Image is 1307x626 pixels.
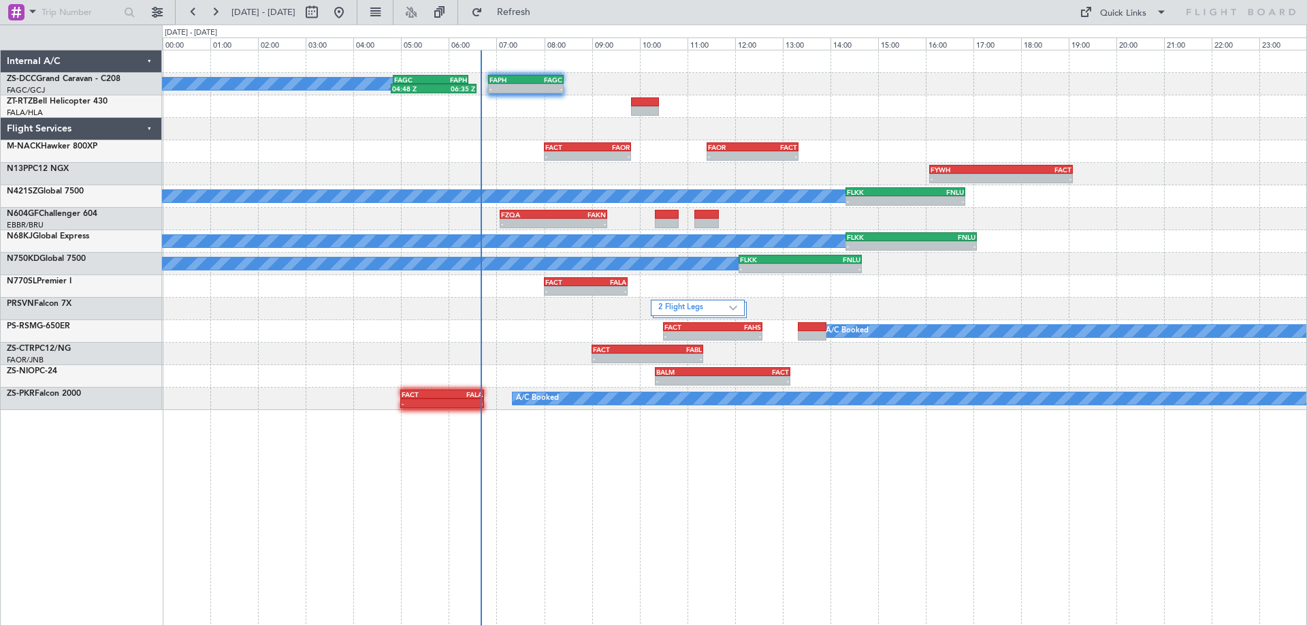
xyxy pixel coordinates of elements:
div: FAPH [430,76,467,84]
div: 02:00 [258,37,306,50]
a: ZS-PKRFalcon 2000 [7,390,81,398]
div: 00:00 [163,37,210,50]
div: 07:00 [496,37,544,50]
a: N770SLPremier I [7,277,71,285]
div: FALA [442,390,483,398]
div: A/C Booked [826,321,869,341]
a: N13PPC12 NGX [7,165,69,173]
div: - [752,152,796,160]
div: 16:00 [926,37,973,50]
a: N421SZGlobal 7500 [7,187,84,195]
div: - [656,377,723,385]
div: FAOR [587,143,630,151]
div: A/C Booked [516,388,559,409]
div: FACT [545,143,587,151]
div: 06:00 [449,37,496,50]
a: M-NACKHawker 800XP [7,142,97,151]
div: - [708,152,752,160]
div: 14:00 [830,37,878,50]
div: - [587,152,630,160]
div: 12:00 [735,37,783,50]
div: 04:00 [353,37,401,50]
span: N13P [7,165,28,173]
div: 19:00 [1069,37,1116,50]
span: ZT-RTZ [7,97,33,106]
div: - [501,219,553,228]
div: 04:48 Z [392,84,434,93]
div: - [545,152,587,160]
div: FLKK [847,233,911,241]
div: - [722,377,789,385]
div: FAGC [526,76,562,84]
span: N604GF [7,210,39,218]
span: ZS-CTR [7,345,35,353]
img: arrow-gray.svg [729,305,737,311]
span: ZS-DCC [7,75,36,83]
span: N421SZ [7,187,37,195]
div: FAHS [713,323,761,331]
div: 03:00 [306,37,353,50]
a: ZS-CTRPC12/NG [7,345,71,353]
div: 17:00 [973,37,1021,50]
div: FALA [585,278,626,286]
span: PRSVN [7,300,34,308]
div: FNLU [905,188,964,196]
div: 13:00 [783,37,830,50]
div: - [664,332,713,340]
div: FACT [545,278,586,286]
div: 21:00 [1164,37,1212,50]
div: 08:00 [545,37,592,50]
div: FYWH [931,166,1001,174]
div: - [553,219,606,228]
span: M-NACK [7,142,41,151]
div: - [585,287,626,295]
a: PRSVNFalcon 7X [7,300,71,308]
a: FAGC/GCJ [7,85,45,95]
a: ZS-NIOPC-24 [7,367,57,375]
span: ZS-NIO [7,367,35,375]
div: - [713,332,761,340]
div: 20:00 [1116,37,1164,50]
div: FABL [647,345,702,354]
div: - [545,287,586,295]
div: - [489,84,526,93]
div: 09:00 [592,37,640,50]
a: FAOR/JNB [7,355,44,365]
div: FACT [402,390,442,398]
div: FAPH [489,76,526,84]
span: N770SL [7,277,37,285]
div: 23:00 [1259,37,1307,50]
a: PS-RSMG-650ER [7,322,70,330]
div: 10:00 [640,37,688,50]
a: ZS-DCCGrand Caravan - C208 [7,75,120,83]
div: 15:00 [878,37,926,50]
div: - [526,84,562,93]
div: - [740,264,801,272]
div: 18:00 [1021,37,1069,50]
a: EBBR/BRU [7,220,44,230]
div: BALM [656,368,723,376]
div: FLKK [740,255,801,264]
div: FLKK [847,188,905,196]
div: - [402,399,442,407]
div: FAGC [394,76,431,84]
span: N68KJ [7,232,33,240]
div: - [800,264,860,272]
div: FACT [752,143,796,151]
input: Trip Number [42,2,120,22]
div: FACT [593,345,647,354]
div: FNLU [911,233,976,241]
button: Refresh [465,1,547,23]
div: FAOR [708,143,752,151]
a: N604GFChallenger 604 [7,210,97,218]
div: [DATE] - [DATE] [165,27,217,39]
div: 22:00 [1212,37,1259,50]
a: FALA/HLA [7,108,43,118]
span: PS-RSM [7,322,37,330]
div: FACT [722,368,789,376]
div: Quick Links [1100,7,1146,20]
div: - [593,354,647,362]
button: Quick Links [1073,1,1174,23]
span: [DATE] - [DATE] [231,6,295,18]
div: FNLU [800,255,860,264]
